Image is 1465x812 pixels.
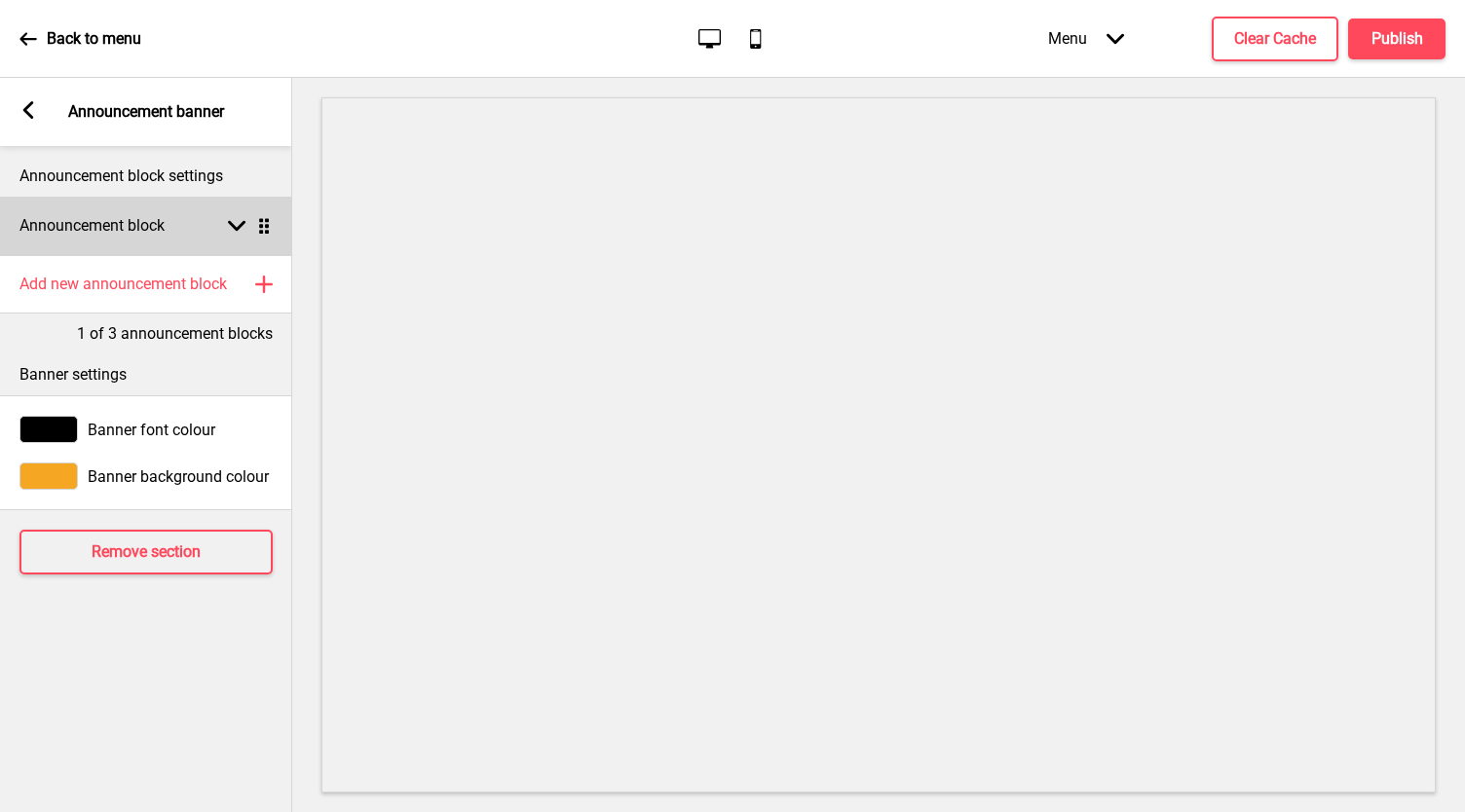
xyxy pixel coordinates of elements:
[1371,28,1423,50] h4: Publish
[47,28,141,50] p: Back to menu
[19,274,227,295] h4: Add new announcement block
[1348,18,1446,59] button: Publish
[19,364,273,386] p: Banner settings
[68,101,224,123] p: Announcement banner
[19,215,165,237] h4: Announcement block
[19,13,141,65] a: Back to menu
[88,467,269,486] span: Banner background colour
[1029,10,1144,67] div: Menu
[1234,28,1316,50] h4: Clear Cache
[88,421,215,439] span: Banner font colour
[19,166,273,187] p: Announcement block settings
[1212,17,1338,61] button: Clear Cache
[77,323,273,345] p: 1 of 3 announcement blocks
[19,416,273,443] div: Banner font colour
[92,541,201,563] h4: Remove section
[19,530,273,574] button: Remove section
[19,462,273,490] div: Banner background colour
